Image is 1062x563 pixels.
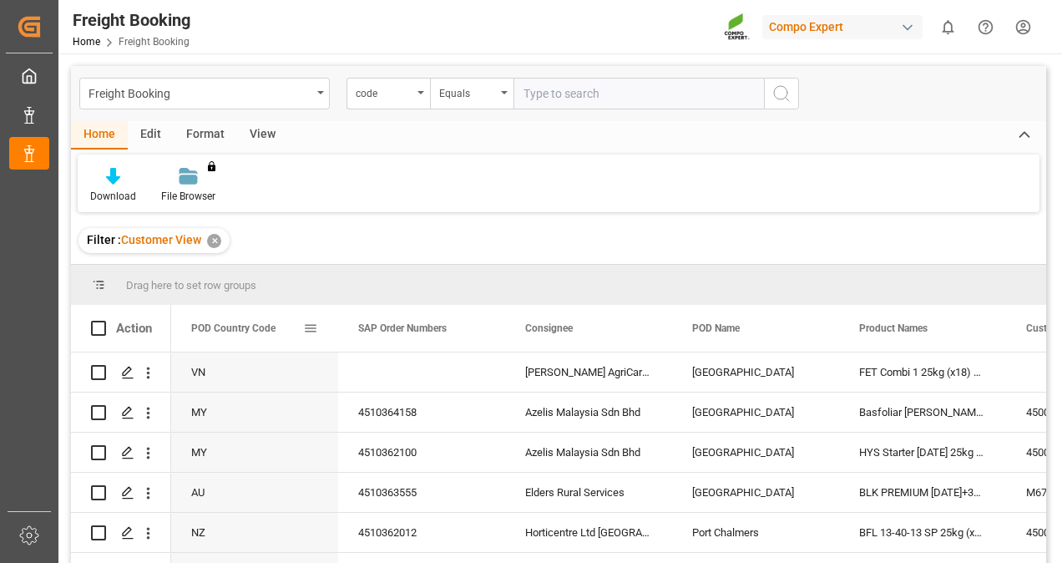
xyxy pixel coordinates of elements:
div: 4510363555 [338,473,505,512]
div: Home [71,121,128,150]
div: MY [171,433,338,472]
div: 4510362100 [338,433,505,472]
div: BLK PREMIUM [DATE]+3+TE 1200kg ISPM BB [839,473,1006,512]
div: HYS Starter [DATE] 25kg (x48) GEN [839,433,1006,472]
span: SAP Order Numbers [358,322,447,334]
div: VN [171,353,338,392]
div: Port Chalmers [672,513,839,552]
button: show 0 new notifications [929,8,967,46]
div: Azelis Malaysia Sdn Bhd [505,393,672,432]
span: POD Country Code [191,322,276,334]
button: open menu [346,78,430,109]
div: AU [171,473,338,512]
div: Press SPACE to select this row. [71,473,171,513]
button: open menu [430,78,513,109]
a: Home [73,36,100,48]
div: BFL 13-40-13 SP 25kg (x48) GEN [839,513,1006,552]
span: Drag here to set row groups [126,279,256,292]
div: Basfoliar [PERSON_NAME] - 5L [839,393,1006,432]
span: Filter : [87,233,121,246]
div: Press SPACE to select this row. [71,393,171,433]
span: Customer View [121,233,201,246]
div: [GEOGRAPHIC_DATA] [672,473,839,512]
span: Product Names [859,322,928,334]
div: NZ [171,513,338,552]
div: code [356,82,412,101]
div: [GEOGRAPHIC_DATA] [672,433,839,472]
div: Download [90,189,136,204]
div: Press SPACE to select this row. [71,353,171,393]
button: Compo Expert [762,11,929,43]
div: Elders Rural Services [505,473,672,512]
button: search button [764,78,799,109]
div: 4510362012 [338,513,505,552]
div: ✕ [207,234,221,248]
div: [GEOGRAPHIC_DATA] [672,353,839,392]
button: Help Center [967,8,1004,46]
div: Horticentre Ltd [GEOGRAPHIC_DATA] [505,513,672,552]
div: Freight Booking [88,82,311,103]
div: Press SPACE to select this row. [71,513,171,553]
div: MY [171,393,338,432]
span: Consignee [525,322,573,334]
input: Type to search [513,78,764,109]
div: Action [116,321,152,336]
button: open menu [79,78,330,109]
img: Screenshot%202023-09-29%20at%2010.02.21.png_1712312052.png [724,13,751,42]
div: Press SPACE to select this row. [71,433,171,473]
div: Freight Booking [73,8,190,33]
div: [GEOGRAPHIC_DATA] [672,393,839,432]
div: Equals [439,82,496,101]
div: Compo Expert [762,15,923,39]
div: Edit [128,121,174,150]
div: Azelis Malaysia Sdn Bhd [505,433,672,472]
div: 4510364158 [338,393,505,432]
div: View [237,121,288,150]
div: Format [174,121,237,150]
span: POD Name [692,322,740,334]
div: [PERSON_NAME] AgriCare Vietnam, Co., Ltd.,, [GEOGRAPHIC_DATA], [505,353,672,392]
div: FET Combi 1 25kg (x18) GEN [839,353,1006,392]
